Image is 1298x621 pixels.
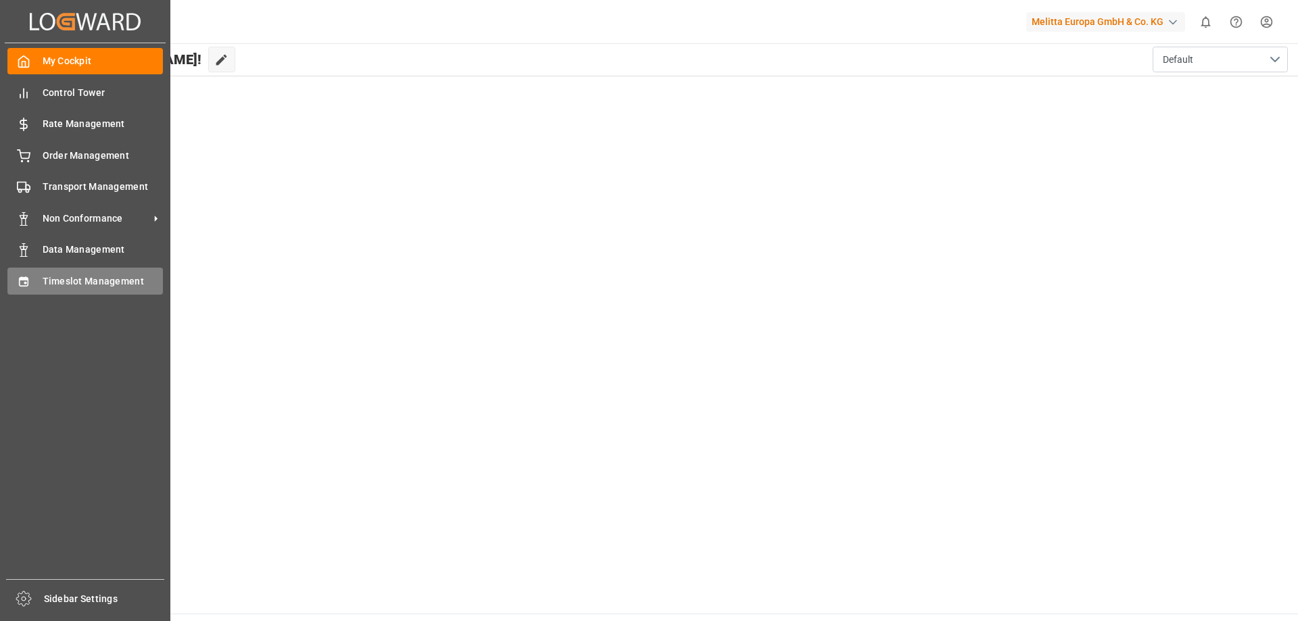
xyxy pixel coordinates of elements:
[43,117,164,131] span: Rate Management
[1221,7,1251,37] button: Help Center
[7,111,163,137] a: Rate Management
[1163,53,1193,67] span: Default
[43,243,164,257] span: Data Management
[43,212,149,226] span: Non Conformance
[7,268,163,294] a: Timeslot Management
[56,47,201,72] span: Hello [PERSON_NAME]!
[43,86,164,100] span: Control Tower
[1026,9,1191,34] button: Melitta Europa GmbH & Co. KG
[43,274,164,289] span: Timeslot Management
[1153,47,1288,72] button: open menu
[7,48,163,74] a: My Cockpit
[44,592,165,606] span: Sidebar Settings
[7,174,163,200] a: Transport Management
[43,149,164,163] span: Order Management
[1026,12,1185,32] div: Melitta Europa GmbH & Co. KG
[7,237,163,263] a: Data Management
[7,142,163,168] a: Order Management
[43,180,164,194] span: Transport Management
[43,54,164,68] span: My Cockpit
[1191,7,1221,37] button: show 0 new notifications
